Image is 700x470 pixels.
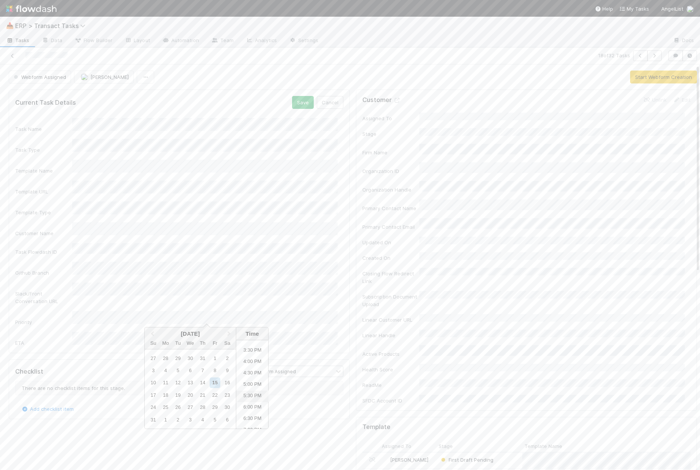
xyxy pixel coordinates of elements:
img: avatar_ef15843f-6fde-4057-917e-3fb236f438ca.png [686,5,694,13]
div: Closing Flow Redirect Link [362,270,419,285]
a: Automation [156,35,205,47]
span: Template Name [525,442,562,450]
div: Organization Handle [362,186,419,193]
div: Firm Name [362,149,419,156]
div: Choose Monday, August 4th, 2025 [161,365,171,376]
div: Choose Sunday, August 31st, 2025 [148,415,158,425]
div: Choose Wednesday, August 13th, 2025 [185,377,195,388]
div: Choose Sunday, August 10th, 2025 [148,377,158,388]
div: Help [595,5,613,13]
a: Data [36,35,68,47]
span: Tasks [6,36,30,44]
div: Task Flowdash ID [15,248,72,256]
div: Month August, 2025 [147,352,233,426]
div: Template URL [15,188,72,195]
div: Choose Thursday, August 14th, 2025 [198,377,208,388]
span: Webform Assigned [244,369,296,374]
span: 📥 [6,22,14,29]
div: Choose Friday, August 22nd, 2025 [210,390,220,400]
div: Choose Monday, September 1st, 2025 [161,415,171,425]
div: Choose Thursday, August 7th, 2025 [198,365,208,376]
li: 5:00 PM [236,379,269,391]
div: Linear Handle [362,332,419,339]
img: avatar_ef15843f-6fde-4057-917e-3fb236f438ca.png [81,73,88,81]
a: Edit [673,97,691,103]
div: Health Score [362,366,419,373]
div: Organization ID [362,167,419,175]
div: Choose Wednesday, July 30th, 2025 [185,353,195,363]
div: Choose Tuesday, July 29th, 2025 [173,353,183,363]
button: Next Month [224,328,236,340]
div: Sunday [148,338,158,348]
div: SFDC Account ID [362,397,419,404]
a: Flow Builder [68,35,119,47]
div: Primary Contact Name [362,204,419,212]
span: [PERSON_NAME] [390,457,428,463]
div: Choose Friday, August 15th, 2025 [210,377,220,388]
div: Updated On [362,239,419,246]
div: Slack/Front Conversation URL [15,290,72,305]
div: Choose Friday, August 1st, 2025 [210,353,220,363]
li: 4:30 PM [236,368,269,379]
div: Choose Monday, August 11th, 2025 [161,377,171,388]
div: Thursday [198,338,208,348]
a: My Tasks [619,5,649,13]
div: Choose Sunday, August 3rd, 2025 [148,365,158,376]
div: Choose Wednesday, August 20th, 2025 [185,390,195,400]
div: Choose Saturday, August 9th, 2025 [222,365,232,376]
li: 6:00 PM [236,402,269,413]
h5: Checklist [15,368,43,376]
span: Webform Assigned [12,74,66,80]
div: Choose Saturday, September 6th, 2025 [222,415,232,425]
div: ETA [15,339,72,347]
div: Choose Sunday, August 24th, 2025 [148,402,158,412]
span: First Draft Pending [439,457,493,463]
a: Layout [119,35,156,47]
div: First Draft Pending [439,456,493,464]
span: ERP > Transact Tasks [15,22,89,30]
div: Linear Customer URL [362,316,419,324]
button: Start Webform Creation [630,71,697,83]
div: Subscription Document Upload [362,293,419,308]
a: Settings [283,35,324,47]
div: Choose Tuesday, August 12th, 2025 [173,377,183,388]
button: Save [292,96,314,109]
div: Choose Friday, August 29th, 2025 [210,402,220,412]
button: Cancel [317,96,343,109]
div: Choose Thursday, September 4th, 2025 [198,415,208,425]
div: Created On [362,254,419,262]
div: Customer Name [15,229,72,237]
div: Choose Friday, August 8th, 2025 [210,365,220,376]
img: avatar_ef15843f-6fde-4057-917e-3fb236f438ca.png [383,457,389,463]
div: Choose Date and Time [144,327,269,429]
div: Task Name [15,125,72,133]
div: Template Type [15,209,72,216]
span: Flow Builder [74,36,112,44]
button: Webform Assigned [9,71,71,83]
div: Choose Monday, July 28th, 2025 [161,353,171,363]
div: There are no checklist items for this stage. [15,381,343,395]
div: Choose Wednesday, August 27th, 2025 [185,402,195,412]
li: 3:30 PM [236,345,269,357]
div: Choose Monday, August 25th, 2025 [161,402,171,412]
div: Choose Sunday, August 17th, 2025 [148,390,158,400]
li: 5:30 PM [236,391,269,402]
a: Team [205,35,240,47]
span: My Tasks [619,6,649,12]
div: Choose Tuesday, August 26th, 2025 [173,402,183,412]
div: Choose Tuesday, September 2nd, 2025 [173,415,183,425]
h5: Customer [362,96,401,104]
div: Choose Saturday, August 30th, 2025 [222,402,232,412]
img: logo-inverted-e16ddd16eac7371096b0.svg [6,2,57,15]
div: Choose Monday, August 18th, 2025 [161,390,171,400]
div: Choose Wednesday, August 6th, 2025 [185,365,195,376]
button: Previous Month [145,328,158,340]
a: Unlink [643,97,667,103]
div: Saturday [222,338,232,348]
div: Choose Thursday, August 28th, 2025 [198,402,208,412]
div: Wednesday [185,338,195,348]
div: Primary Contact Email [362,223,419,231]
div: [PERSON_NAME] [382,456,428,464]
button: [PERSON_NAME] [74,71,134,83]
div: Friday [210,338,220,348]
